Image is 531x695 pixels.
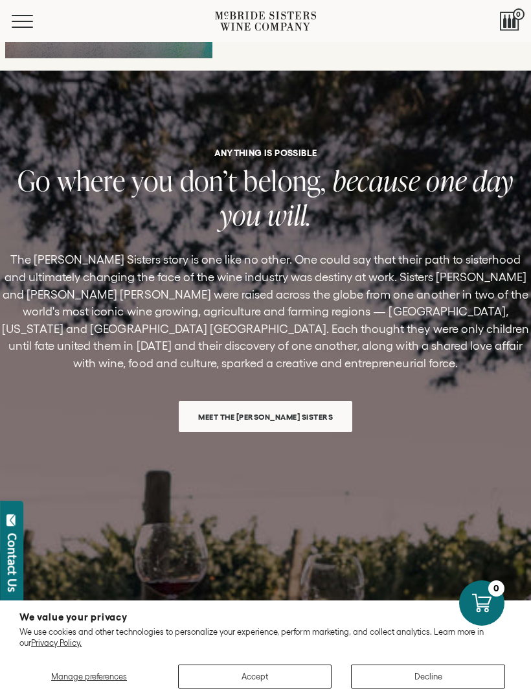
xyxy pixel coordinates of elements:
a: Meet the [PERSON_NAME] Sisters [179,401,352,432]
button: Mobile Menu Trigger [12,15,58,28]
span: because [333,161,420,199]
span: 0 [513,8,525,20]
span: day [473,161,513,199]
button: Accept [178,665,332,689]
h2: We value your privacy [19,612,512,622]
button: Manage preferences [19,665,159,689]
a: Privacy Policy. [31,638,82,648]
span: you [131,161,173,199]
span: Meet the [PERSON_NAME] Sisters [183,404,348,429]
span: will. [267,196,311,234]
div: 0 [488,580,504,597]
span: where [57,161,126,199]
span: belong, [243,161,326,199]
div: Contact Us [6,533,19,592]
button: Decline [351,665,505,689]
span: don’t [180,161,238,199]
span: one [426,161,466,199]
h6: ANYTHING IS POSSIBLE [214,148,317,157]
span: Go [17,161,51,199]
span: you [220,196,261,234]
span: Manage preferences [51,672,127,681]
p: We use cookies and other technologies to personalize your experience, perform marketing, and coll... [19,627,512,648]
